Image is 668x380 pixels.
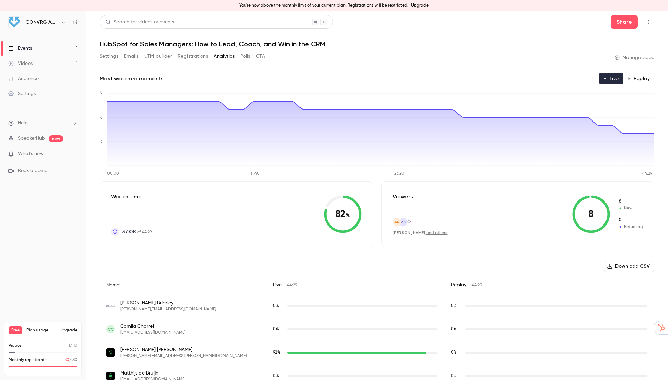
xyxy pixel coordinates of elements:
[124,51,138,62] button: Emails
[100,140,102,144] tspan: 3
[611,15,638,29] button: Share
[451,303,462,309] span: Replay watch time
[65,357,77,363] p: / 30
[618,217,643,223] span: Returning
[100,276,266,294] div: Name
[100,74,164,83] h2: Most watched moments
[287,283,297,287] span: 44:29
[120,346,247,353] span: [PERSON_NAME] [PERSON_NAME]
[8,45,32,52] div: Events
[111,193,152,201] p: Watch time
[120,370,185,377] span: Matthijs de Bruijn
[273,349,284,356] span: Live watch time
[100,51,118,62] button: Settings
[106,348,115,357] img: myenergi.com
[60,327,77,333] button: Upgrade
[266,276,444,294] div: Live
[100,116,103,120] tspan: 6
[273,327,279,331] span: 0 %
[65,358,69,362] span: 30
[273,304,279,308] span: 0 %
[256,51,265,62] button: CTA
[26,327,56,333] span: Plan usage
[618,224,643,230] span: Returning
[604,261,654,272] button: Download CSV
[615,54,654,61] a: Manage video
[69,343,77,349] p: / 10
[100,318,654,341] div: camilacharrel@gmail.com
[107,326,114,332] span: CC
[8,119,78,127] li: help-dropdown-opener
[618,205,643,211] span: New
[273,303,284,309] span: Live watch time
[451,373,462,379] span: Replay watch time
[451,304,457,308] span: 0 %
[273,373,284,379] span: Live watch time
[9,17,20,28] img: CONVRG Agency
[105,19,174,26] div: Search for videos or events
[618,198,643,205] span: New
[100,91,103,95] tspan: 9
[178,51,208,62] button: Registrations
[394,219,400,225] span: AR
[18,150,44,158] span: What's new
[18,119,28,127] span: Help
[120,353,247,359] span: [PERSON_NAME][EMAIL_ADDRESS][PERSON_NAME][DOMAIN_NAME]
[18,135,45,142] a: SpeakerHub
[69,344,70,348] span: 1
[273,350,280,355] span: 92 %
[451,350,457,355] span: 0 %
[122,228,136,236] span: 37:08
[120,323,185,330] span: Camila Charrel
[8,60,33,67] div: Videos
[100,341,654,364] div: peter.cox@myenergi.com
[444,276,654,294] div: Replay
[106,372,115,380] img: myenergi.com
[8,75,39,82] div: Audience
[393,193,413,201] p: Viewers
[251,172,260,176] tspan: 11:40
[120,307,216,312] span: [PERSON_NAME][EMAIL_ADDRESS][DOMAIN_NAME]
[9,357,47,363] p: Monthly registrants
[122,228,152,236] p: of 44:29
[9,326,22,334] span: Free
[273,374,279,378] span: 0 %
[426,231,448,235] a: and others
[100,294,654,318] div: amy@babelquest.co.uk
[394,172,404,176] tspan: 23:20
[451,349,462,356] span: Replay watch time
[25,19,58,26] h6: CONVRG Agency
[9,343,22,349] p: Videos
[144,51,172,62] button: UTM builder
[214,51,235,62] button: Analytics
[451,327,457,331] span: 0 %
[273,326,284,332] span: Live watch time
[623,73,654,84] button: Replay
[100,40,654,48] h1: HubSpot for Sales Managers: How to Lead, Coach, and Win in the CRM
[8,90,36,97] div: Settings
[599,73,623,84] button: Live
[49,135,63,142] span: new
[451,374,457,378] span: 0 %
[393,230,448,236] div: ,
[472,283,482,287] span: 44:29
[120,300,216,307] span: [PERSON_NAME] Brierley
[106,305,115,307] img: babelquest.co.uk
[240,51,250,62] button: Polls
[120,330,185,335] span: [EMAIL_ADDRESS][DOMAIN_NAME]
[18,167,47,174] span: Book a demo
[393,230,425,235] span: [PERSON_NAME]
[642,172,653,176] tspan: 44:29
[451,326,462,332] span: Replay watch time
[405,218,413,226] img: ligtas.co.uk
[107,172,119,176] tspan: 00:00
[411,3,429,8] a: Upgrade
[400,219,406,225] span: MS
